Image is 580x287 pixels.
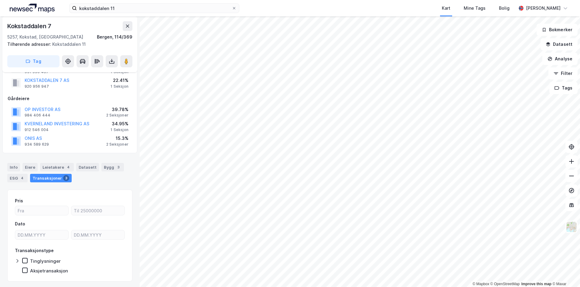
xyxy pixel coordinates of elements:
[25,113,50,118] div: 984 406 444
[101,163,124,171] div: Bygg
[30,174,72,182] div: Transaksjoner
[7,174,28,182] div: ESG
[566,221,577,233] img: Z
[15,197,23,204] div: Pris
[115,164,121,170] div: 3
[537,24,578,36] button: Bokmerker
[464,5,486,12] div: Mine Tags
[442,5,450,12] div: Kart
[550,258,580,287] div: Kontrollprogram for chat
[490,282,520,286] a: OpenStreetMap
[71,206,125,215] input: Til 25000000
[71,230,125,239] input: DD.MM.YYYY
[10,4,55,13] img: logo.a4113a55bc3d86da70a041830d287a7e.svg
[15,206,68,215] input: Fra
[97,33,132,41] div: Bergen, 114/369
[111,84,128,89] div: 1 Seksjon
[111,127,128,132] div: 1 Seksjon
[25,127,49,132] div: 912 546 004
[526,5,561,12] div: [PERSON_NAME]
[76,163,99,171] div: Datasett
[111,120,128,127] div: 34.95%
[30,268,68,274] div: Aksjetransaksjon
[8,95,132,102] div: Gårdeiere
[106,113,128,118] div: 2 Seksjoner
[499,5,510,12] div: Bolig
[25,142,49,147] div: 934 589 629
[548,67,578,79] button: Filter
[63,175,69,181] div: 3
[521,282,551,286] a: Improve this map
[106,106,128,113] div: 39.78%
[40,163,74,171] div: Leietakere
[106,142,128,147] div: 2 Seksjoner
[30,258,61,264] div: Tinglysninger
[7,163,20,171] div: Info
[15,220,25,228] div: Dato
[541,38,578,50] button: Datasett
[7,41,128,48] div: Kokstaddalen 11
[19,175,25,181] div: 4
[7,21,53,31] div: Kokstaddalen 7
[25,84,49,89] div: 920 956 947
[65,164,71,170] div: 4
[22,163,38,171] div: Eiere
[7,42,52,47] span: Tilhørende adresser:
[7,33,83,41] div: 5257, Kokstad, [GEOGRAPHIC_DATA]
[15,230,68,239] input: DD.MM.YYYY
[77,4,232,13] input: Søk på adresse, matrikkel, gårdeiere, leietakere eller personer
[542,53,578,65] button: Analyse
[111,77,128,84] div: 22.41%
[549,82,578,94] button: Tags
[473,282,489,286] a: Mapbox
[7,55,60,67] button: Tag
[15,247,54,254] div: Transaksjonstype
[550,258,580,287] iframe: Chat Widget
[106,135,128,142] div: 15.3%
